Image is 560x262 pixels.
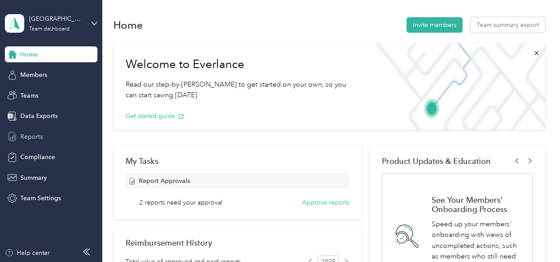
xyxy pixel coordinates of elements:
[139,198,222,207] span: 2 reports need your approval
[29,27,70,32] div: Team dashboard
[126,238,212,247] h2: Reimbursement History
[511,213,560,262] iframe: Everlance-gr Chat Button Frame
[29,14,84,23] div: [GEOGRAPHIC_DATA]
[302,198,349,207] button: Approve reports
[20,91,38,100] span: Teams
[126,111,184,121] button: Get started guide
[432,195,523,214] h1: See Your Members' Onboarding Process
[113,20,143,30] h1: Home
[470,17,545,33] button: Team summary export
[126,57,356,72] h1: Welcome to Everlance
[20,111,58,121] span: Data Exports
[126,156,350,166] div: My Tasks
[5,248,50,258] button: Help center
[20,173,47,182] span: Summary
[368,43,545,130] img: Welcome to everlance
[139,176,190,186] span: Report Approvals
[407,17,463,33] button: Invite members
[20,132,43,141] span: Reports
[20,50,37,59] span: Home
[20,70,47,80] span: Members
[20,152,55,162] span: Compliance
[126,79,356,101] p: Read our step-by-[PERSON_NAME] to get started on your own, so you can start saving [DATE].
[20,194,61,203] span: Team Settings
[382,156,491,166] span: Product Updates & Education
